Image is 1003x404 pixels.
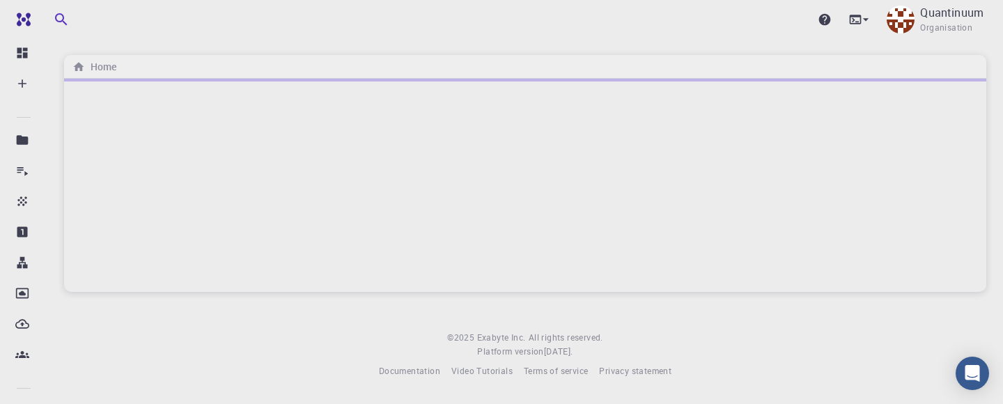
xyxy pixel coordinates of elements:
[451,365,513,376] span: Video Tutorials
[379,364,440,378] a: Documentation
[544,345,573,359] a: [DATE].
[524,364,588,378] a: Terms of service
[599,364,671,378] a: Privacy statement
[70,59,119,75] nav: breadcrumb
[477,332,526,343] span: Exabyte Inc.
[920,4,983,21] p: Quantinuum
[451,364,513,378] a: Video Tutorials
[477,345,543,359] span: Platform version
[379,365,440,376] span: Documentation
[544,345,573,357] span: [DATE] .
[920,21,972,35] span: Organisation
[447,331,476,345] span: © 2025
[524,365,588,376] span: Terms of service
[956,357,989,390] div: Open Intercom Messenger
[529,331,603,345] span: All rights reserved.
[477,331,526,345] a: Exabyte Inc.
[11,13,31,26] img: logo
[599,365,671,376] span: Privacy statement
[887,6,915,33] img: Quantinuum
[85,59,116,75] h6: Home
